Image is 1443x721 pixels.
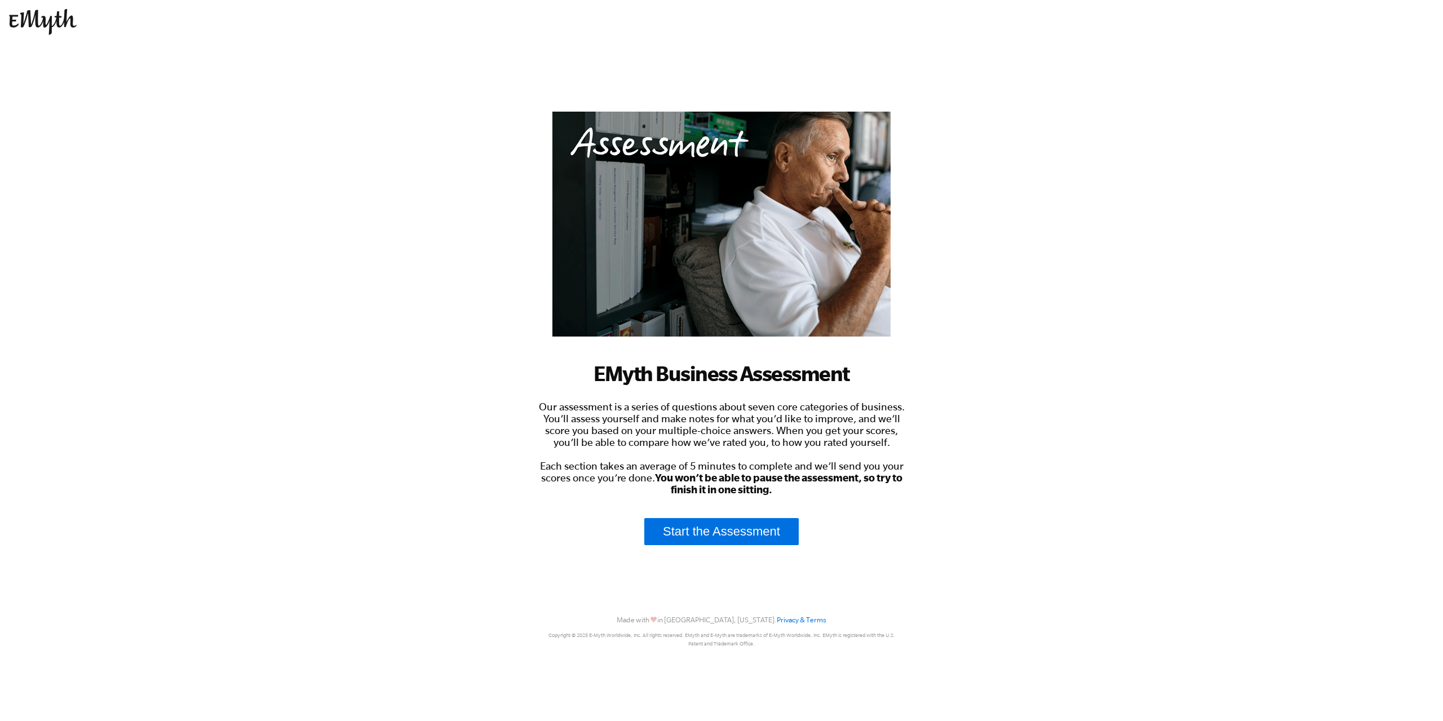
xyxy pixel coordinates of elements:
a: Start the Assessment [644,518,799,545]
p: Copyright © 2025 E-Myth Worldwide, Inc. All rights reserved. EMyth and E-Myth are trademarks of E... [547,631,896,648]
img: EMyth [9,9,77,35]
p: Made with in [GEOGRAPHIC_DATA], [US_STATE]. [547,614,896,626]
span: Our assessment is a series of questions about seven core categories of business. You’ll assess yo... [539,401,905,496]
img: business-systems-assessment [552,112,891,337]
h1: EMyth Business Assessment [535,361,908,386]
strong: You won’t be able to pause the assessment, so try to finish it in one sitting. [655,472,902,495]
a: Privacy & Terms [777,616,826,624]
iframe: Chat Widget [1387,667,1443,721]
